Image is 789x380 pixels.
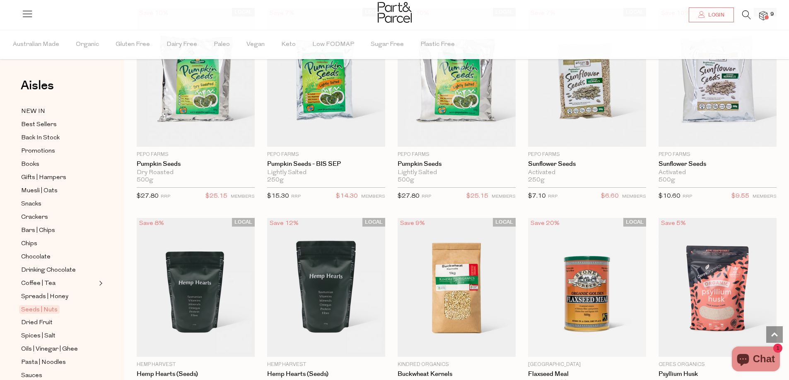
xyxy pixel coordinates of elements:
a: Books [21,159,97,170]
img: Sunflower Seeds [528,8,646,147]
span: Sugar Free [371,30,404,59]
span: Snacks [21,199,41,209]
span: $27.80 [137,193,159,199]
a: Dried Fruit [21,318,97,328]
div: Lightly Salted [398,169,516,177]
span: Organic [76,30,99,59]
span: Dairy Free [166,30,197,59]
a: Drinking Chocolate [21,265,97,275]
span: 9 [768,11,776,18]
span: $14.30 [336,191,358,202]
span: Dried Fruit [21,318,53,328]
span: $25.15 [205,191,227,202]
a: Login [689,7,734,22]
span: Spices | Salt [21,331,55,341]
a: Pumpkin Seeds [137,160,255,168]
img: Flaxseed Meal [528,218,646,357]
span: Bars | Chips [21,226,55,236]
a: Snacks [21,199,97,209]
span: Vegan [246,30,265,59]
span: Drinking Chocolate [21,265,76,275]
span: Chocolate [21,252,51,262]
img: Hemp Hearts (Seeds) [267,218,385,357]
a: Chips [21,239,97,249]
span: Paleo [214,30,230,59]
small: MEMBERS [753,194,777,199]
div: Save 8% [137,218,166,229]
div: Activated [659,169,777,177]
img: Pumpkin Seeds [137,8,255,147]
a: Gifts | Hampers [21,172,97,183]
img: Pumpkin Seeds - BIS SEP [267,8,385,147]
a: Oils | Vinegar | Ghee [21,344,97,354]
a: Best Sellers [21,119,97,130]
span: Back In Stock [21,133,60,143]
span: Login [706,12,724,19]
small: RRP [291,194,301,199]
span: Aisles [21,76,54,95]
small: RRP [422,194,431,199]
span: 500g [137,177,153,184]
a: Sunflower Seeds [659,160,777,168]
div: Save 20% [528,218,562,229]
a: Hemp Hearts (Seeds) [267,370,385,378]
span: LOCAL [623,218,646,227]
span: Oils | Vinegar | Ghee [21,344,78,354]
p: Kindred Organics [398,361,516,368]
span: Coffee | Tea [21,279,55,289]
span: Crackers [21,213,48,222]
span: Gluten Free [116,30,150,59]
img: Sunflower Seeds [659,8,777,147]
p: Pepo Farms [528,151,646,158]
a: Spices | Salt [21,331,97,341]
a: Crackers [21,212,97,222]
a: Pasta | Noodles [21,357,97,368]
span: $15.30 [267,193,289,199]
small: RRP [683,194,692,199]
p: Hemp Harvest [267,361,385,368]
div: Save 5% [659,218,688,229]
a: Pumpkin Seeds [398,160,516,168]
a: Pumpkin Seeds - BIS SEP [267,160,385,168]
span: 500g [398,177,414,184]
small: MEMBERS [622,194,646,199]
div: Dry Roasted [137,169,255,177]
div: Lightly Salted [267,169,385,177]
a: Back In Stock [21,133,97,143]
p: Pepo Farms [267,151,385,158]
img: Hemp Hearts (Seeds) [137,218,255,357]
span: $27.80 [398,193,420,199]
span: $9.55 [731,191,749,202]
a: Promotions [21,146,97,156]
a: Bars | Chips [21,225,97,236]
span: Best Sellers [21,120,57,130]
small: MEMBERS [492,194,516,199]
img: Buckwheat Kernels [398,218,516,357]
span: 250g [528,177,545,184]
p: Pepo Farms [659,151,777,158]
div: Save 12% [267,218,301,229]
span: Spreads | Honey [21,292,68,302]
span: Plastic Free [420,30,455,59]
span: Seeds | Nuts [19,305,60,314]
span: Pasta | Noodles [21,358,66,368]
span: 500g [659,177,675,184]
span: $6.60 [601,191,619,202]
div: Activated [528,169,646,177]
span: NEW IN [21,107,45,117]
span: LOCAL [232,218,255,227]
span: Low FODMAP [312,30,354,59]
small: MEMBERS [231,194,255,199]
a: Hemp Hearts (Seeds) [137,370,255,378]
small: MEMBERS [361,194,385,199]
span: Books [21,160,39,170]
img: Pumpkin Seeds [398,8,516,147]
p: Hemp Harvest [137,361,255,368]
a: Muesli | Oats [21,186,97,196]
span: $7.10 [528,193,546,199]
a: NEW IN [21,106,97,117]
p: [GEOGRAPHIC_DATA] [528,361,646,368]
a: Aisles [21,79,54,100]
a: Spreads | Honey [21,292,97,302]
a: Flaxseed Meal [528,370,646,378]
